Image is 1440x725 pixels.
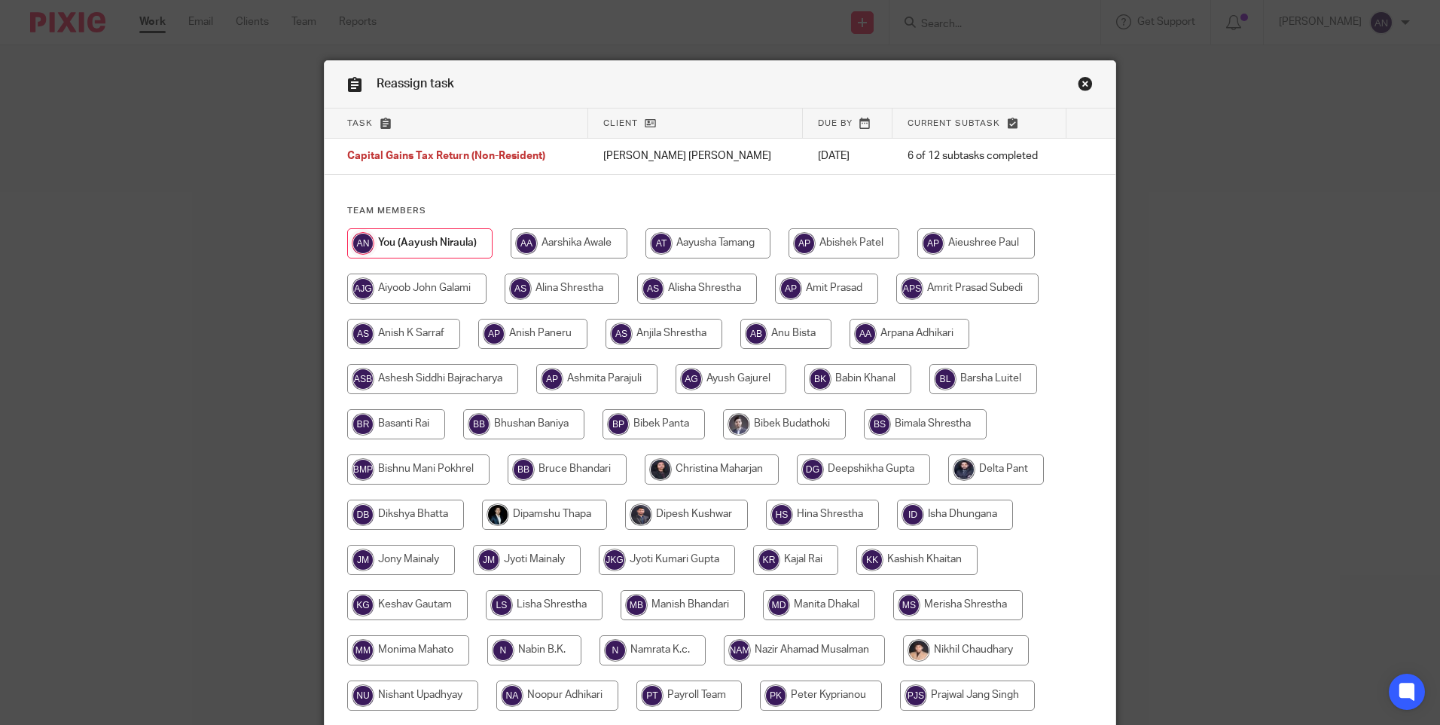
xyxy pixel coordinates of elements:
[603,148,788,164] p: [PERSON_NAME] [PERSON_NAME]
[347,205,1093,217] h4: Team members
[908,119,1000,127] span: Current subtask
[347,119,373,127] span: Task
[347,151,545,162] span: Capital Gains Tax Return (Non-Resident)
[603,119,638,127] span: Client
[892,139,1066,175] td: 6 of 12 subtasks completed
[1078,76,1093,96] a: Close this dialog window
[818,119,853,127] span: Due by
[818,148,877,164] p: [DATE]
[377,78,454,90] span: Reassign task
